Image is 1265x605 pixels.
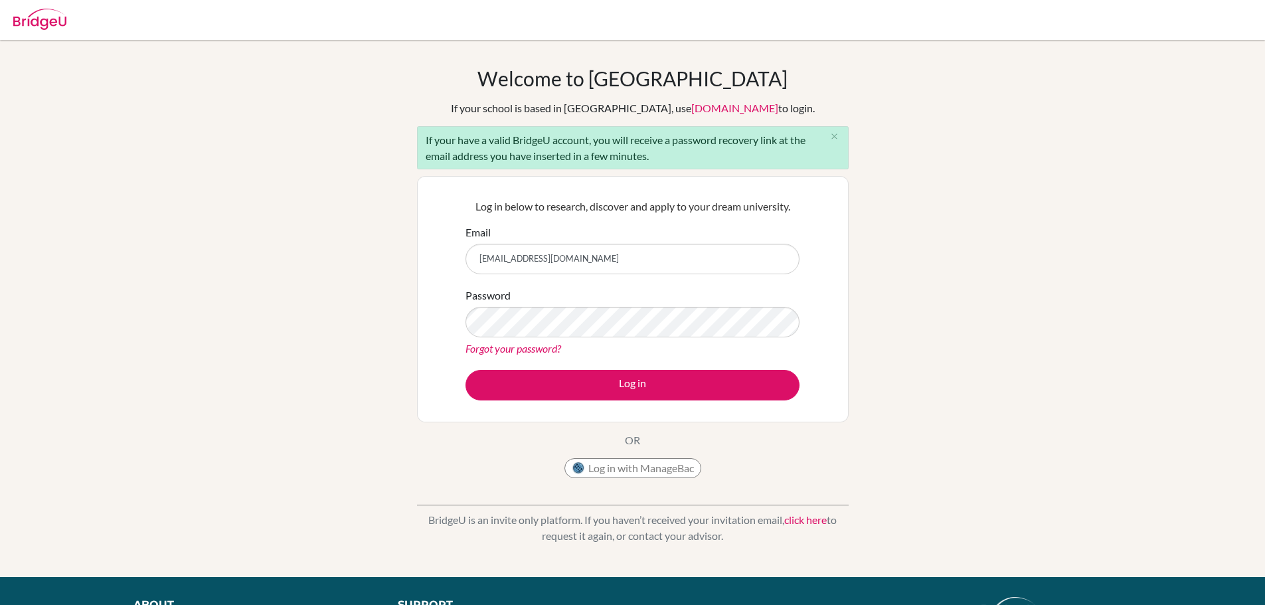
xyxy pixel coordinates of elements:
[625,432,640,448] p: OR
[13,9,66,30] img: Bridge-U
[784,513,827,526] a: click here
[465,342,561,355] a: Forgot your password?
[465,199,800,215] p: Log in below to research, discover and apply to your dream university.
[465,224,491,240] label: Email
[465,288,511,303] label: Password
[477,66,788,90] h1: Welcome to [GEOGRAPHIC_DATA]
[465,370,800,400] button: Log in
[564,458,701,478] button: Log in with ManageBac
[451,100,815,116] div: If your school is based in [GEOGRAPHIC_DATA], use to login.
[1220,560,1252,592] iframe: Intercom live chat
[691,102,778,114] a: [DOMAIN_NAME]
[417,126,849,169] div: If your have a valid BridgeU account, you will receive a password recovery link at the email addr...
[829,131,839,141] i: close
[417,512,849,544] p: BridgeU is an invite only platform. If you haven’t received your invitation email, to request it ...
[821,127,848,147] button: Close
